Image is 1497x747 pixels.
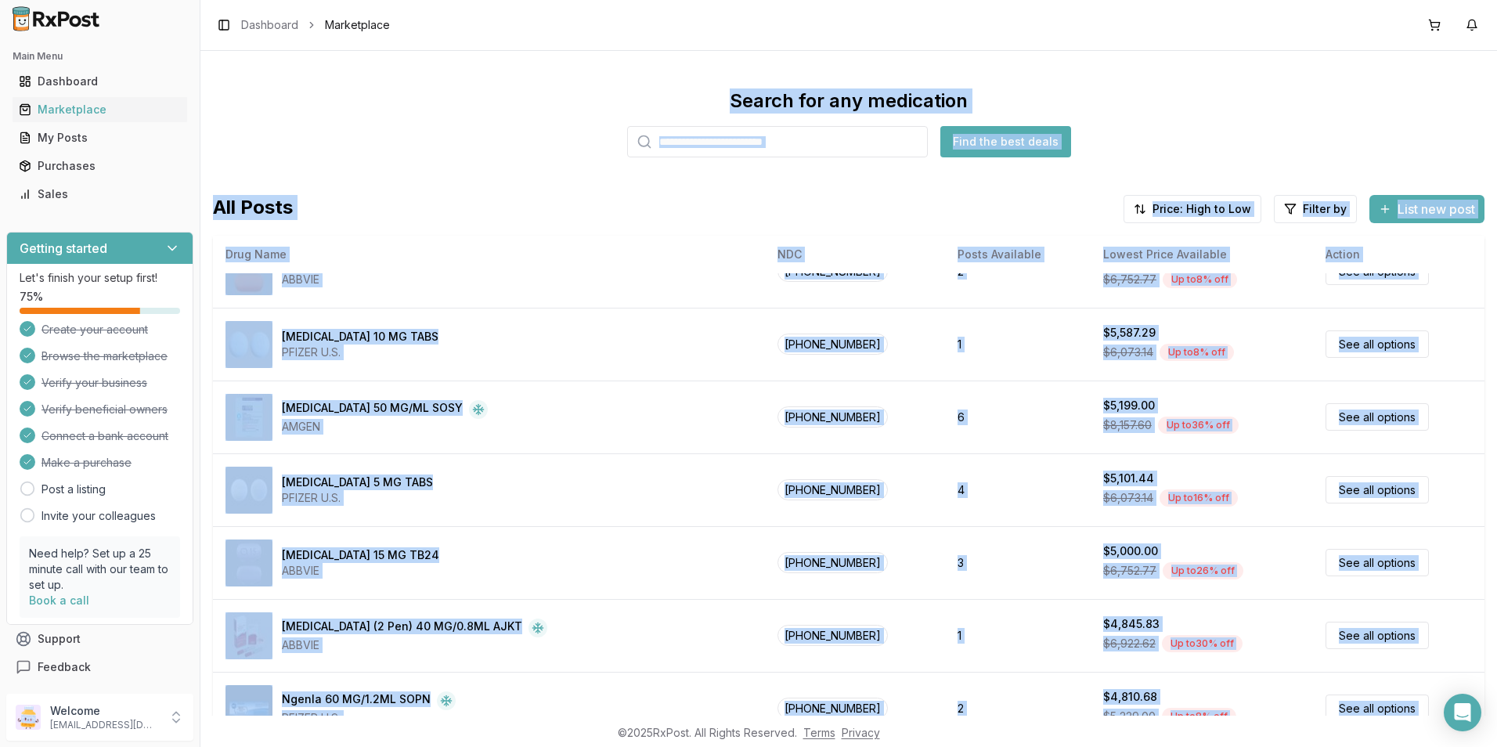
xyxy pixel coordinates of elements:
[1103,616,1160,632] div: $4,845.83
[213,236,765,273] th: Drug Name
[945,236,1090,273] th: Posts Available
[41,348,168,364] span: Browse the marketplace
[777,698,888,719] span: [PHONE_NUMBER]
[1160,489,1238,507] div: Up to 16 % off
[1313,236,1484,273] th: Action
[50,703,159,719] p: Welcome
[1103,398,1155,413] div: $5,199.00
[13,124,187,152] a: My Posts
[1103,636,1156,651] span: $6,922.62
[1398,200,1475,218] span: List new post
[1103,471,1154,486] div: $5,101.44
[16,705,41,730] img: User avatar
[29,594,89,607] a: Book a call
[777,625,888,646] span: [PHONE_NUMBER]
[41,322,148,337] span: Create your account
[1103,543,1158,559] div: $5,000.00
[6,182,193,207] button: Sales
[940,126,1071,157] button: Find the best deals
[1326,330,1429,358] a: See all options
[282,490,433,506] div: PFIZER U.S.
[282,475,433,490] div: [MEDICAL_DATA] 5 MG TABS
[1160,344,1234,361] div: Up to 8 % off
[19,130,181,146] div: My Posts
[13,96,187,124] a: Marketplace
[282,691,431,710] div: Ngenla 60 MG/1.2ML SOPN
[1103,490,1153,506] span: $6,073.14
[6,97,193,122] button: Marketplace
[50,719,159,731] p: [EMAIL_ADDRESS][DOMAIN_NAME]
[1158,417,1239,434] div: Up to 36 % off
[20,239,107,258] h3: Getting started
[225,394,272,441] img: Enbrel 50 MG/ML SOSY
[1091,236,1313,273] th: Lowest Price Available
[1303,201,1347,217] span: Filter by
[1163,271,1237,288] div: Up to 8 % off
[282,619,522,637] div: [MEDICAL_DATA] (2 Pen) 40 MG/0.8ML AJKT
[241,17,298,33] a: Dashboard
[225,612,272,659] img: Humira (2 Pen) 40 MG/0.8ML AJKT
[225,539,272,586] img: Rinvoq 15 MG TB24
[1444,694,1481,731] div: Open Intercom Messenger
[1274,195,1357,223] button: Filter by
[777,334,888,355] span: [PHONE_NUMBER]
[19,186,181,202] div: Sales
[1103,325,1156,341] div: $5,587.29
[282,563,439,579] div: ABBVIE
[1326,622,1429,649] a: See all options
[777,479,888,500] span: [PHONE_NUMBER]
[1326,549,1429,576] a: See all options
[38,659,91,675] span: Feedback
[1163,562,1243,579] div: Up to 26 % off
[945,599,1090,672] td: 1
[6,125,193,150] button: My Posts
[282,637,547,653] div: ABBVIE
[13,67,187,96] a: Dashboard
[1162,708,1236,725] div: Up to 8 % off
[730,88,968,114] div: Search for any medication
[6,653,193,681] button: Feedback
[41,508,156,524] a: Invite your colleagues
[6,6,106,31] img: RxPost Logo
[41,482,106,497] a: Post a listing
[1162,635,1243,652] div: Up to 30 % off
[282,547,439,563] div: [MEDICAL_DATA] 15 MG TB24
[945,672,1090,745] td: 2
[777,552,888,573] span: [PHONE_NUMBER]
[325,17,390,33] span: Marketplace
[842,726,880,739] a: Privacy
[20,270,180,286] p: Let's finish your setup first!
[19,74,181,89] div: Dashboard
[1326,403,1429,431] a: See all options
[945,381,1090,453] td: 6
[282,329,438,345] div: [MEDICAL_DATA] 10 MG TABS
[1369,203,1484,218] a: List new post
[1326,476,1429,503] a: See all options
[225,467,272,514] img: Xeljanz 5 MG TABS
[20,289,43,305] span: 75 %
[1103,689,1157,705] div: $4,810.68
[6,153,193,179] button: Purchases
[1103,417,1152,433] span: $8,157.60
[282,419,488,435] div: AMGEN
[41,455,132,471] span: Make a purchase
[803,726,835,739] a: Terms
[225,321,272,368] img: Xeljanz 10 MG TABS
[282,272,442,287] div: ABBVIE
[1153,201,1251,217] span: Price: High to Low
[1326,695,1429,722] a: See all options
[225,685,272,732] img: Ngenla 60 MG/1.2ML SOPN
[19,102,181,117] div: Marketplace
[13,180,187,208] a: Sales
[6,69,193,94] button: Dashboard
[282,400,463,419] div: [MEDICAL_DATA] 50 MG/ML SOSY
[1103,272,1156,287] span: $6,752.77
[1369,195,1484,223] button: List new post
[41,402,168,417] span: Verify beneficial owners
[1103,563,1156,579] span: $6,752.77
[765,236,946,273] th: NDC
[282,345,438,360] div: PFIZER U.S.
[241,17,390,33] nav: breadcrumb
[1103,709,1156,724] span: $5,229.00
[945,453,1090,526] td: 4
